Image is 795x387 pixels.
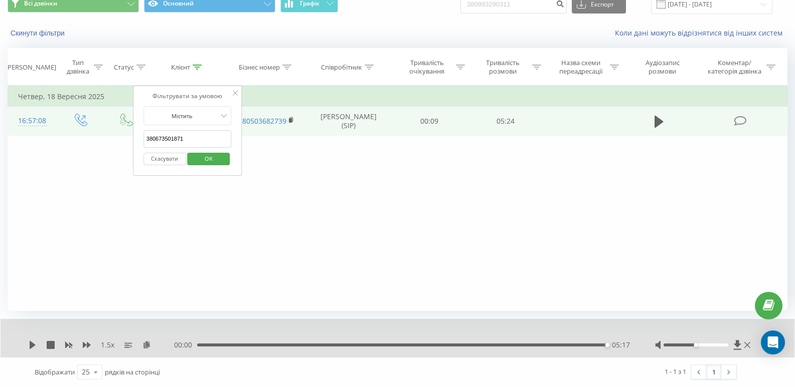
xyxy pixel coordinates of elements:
[391,107,467,136] td: 00:09
[476,59,530,76] div: Тривалість розмови
[615,28,787,38] a: Коли дані можуть відрізнятися вiд інших систем
[467,107,544,136] td: 05:24
[143,91,232,101] div: Фільтрувати за умовою
[174,340,197,350] span: 00:00
[631,59,693,76] div: Аудіозапис розмови
[238,116,286,126] a: 380503682739
[143,153,186,165] button: Скасувати
[612,340,630,350] span: 05:17
[306,107,391,136] td: [PERSON_NAME] (SIP)
[195,151,223,166] span: OK
[665,366,686,376] div: 1 - 1 з 1
[8,29,70,38] button: Скинути фільтри
[8,87,787,107] td: Четвер, 18 Вересня 2025
[605,343,609,347] div: Accessibility label
[554,59,607,76] div: Назва схеми переадресації
[321,63,362,72] div: Співробітник
[101,340,114,350] span: 1.5 x
[400,59,453,76] div: Тривалість очікування
[694,343,698,347] div: Accessibility label
[239,63,280,72] div: Бізнес номер
[761,330,785,354] div: Open Intercom Messenger
[114,63,134,72] div: Статус
[705,59,764,76] div: Коментар/категорія дзвінка
[35,367,75,376] span: Відображати
[188,153,230,165] button: OK
[171,63,190,72] div: Клієнт
[143,130,232,148] input: Введіть значення
[82,367,90,377] div: 25
[105,367,160,376] span: рядків на сторінці
[65,59,91,76] div: Тип дзвінка
[18,111,47,131] div: 16:57:08
[706,365,721,379] a: 1
[6,63,56,72] div: [PERSON_NAME]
